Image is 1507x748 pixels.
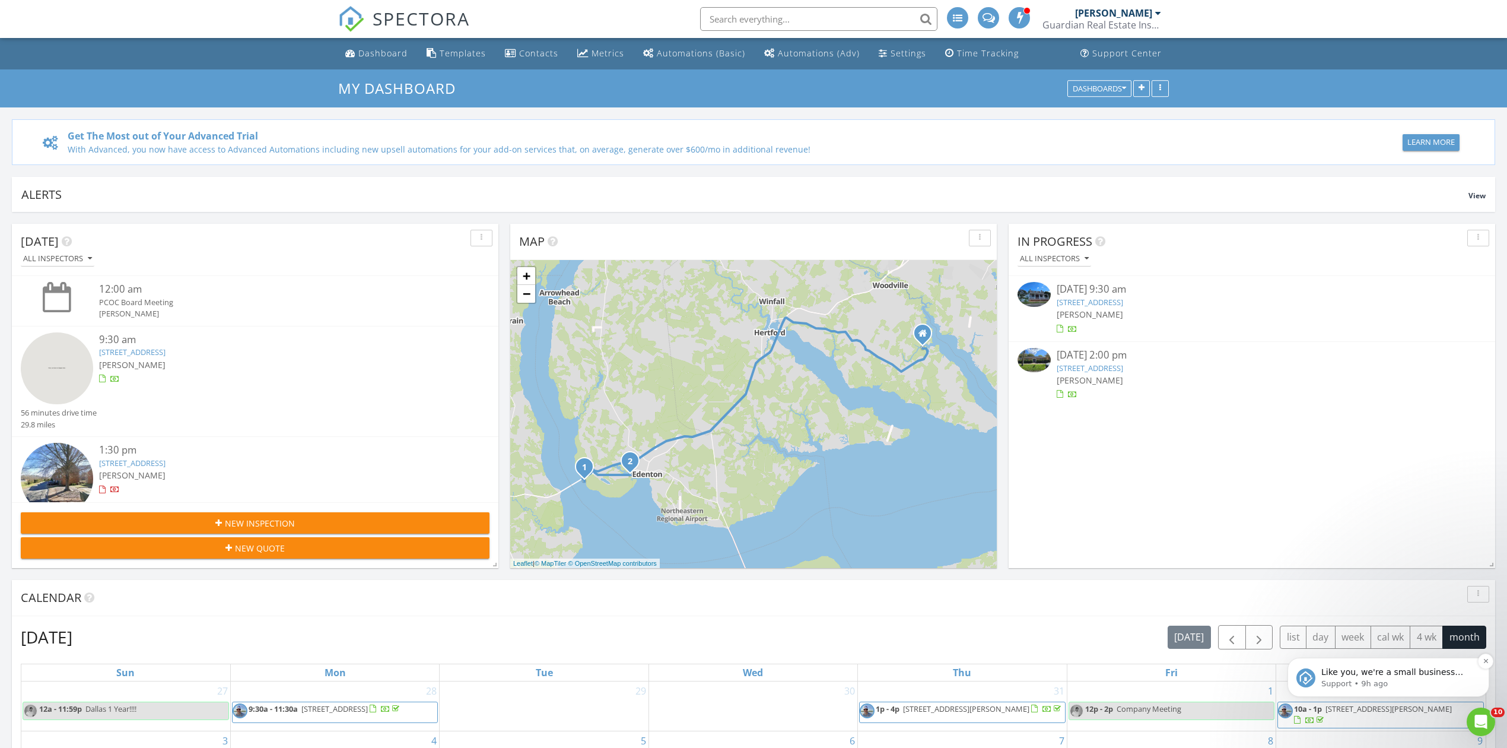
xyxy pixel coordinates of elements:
span: Map [519,233,545,249]
div: message notification from Support, 9h ago. Like you, we're a small business that relies on review... [18,75,220,115]
a: Zoom out [517,285,535,303]
a: Time Tracking [940,43,1023,65]
div: All Inspectors [23,255,92,263]
a: Dashboard [341,43,412,65]
img: streetview [21,443,93,515]
td: Go to July 31, 2025 [858,682,1067,731]
i: 1 [582,464,587,472]
div: Contacts [519,47,558,59]
span: New Inspection [225,517,295,530]
div: [DATE] 9:30 am [1057,282,1447,297]
a: Automations (Basic) [638,43,750,65]
a: Go to July 29, 2025 [633,682,648,701]
div: Automations (Basic) [657,47,745,59]
img: The Best Home Inspection Software - Spectora [338,6,364,32]
a: [DATE] 9:30 am [STREET_ADDRESS] [PERSON_NAME] [1018,282,1486,335]
div: 2 Old Fish Hatchery Rd, Edenton, NC 27932 [630,461,637,468]
p: Like you, we're a small business that relies on reviews to grow. If you have a few minutes, we'd ... [52,84,205,96]
a: My Dashboard [338,78,466,98]
span: [PERSON_NAME] [1057,375,1123,386]
a: 9:30 am [STREET_ADDRESS] [PERSON_NAME] 56 minutes drive time 29.8 miles [21,332,489,430]
div: [PERSON_NAME] [1075,7,1152,19]
div: 1:30 pm [99,443,451,458]
img: 298079755_10228807278712803_1103002836965021148_n.jpeg [23,703,38,718]
a: [STREET_ADDRESS] [99,347,166,357]
div: All Inspectors [1020,255,1089,263]
button: New Quote [21,537,489,559]
span: In Progress [1018,233,1092,249]
span: 1p - 4p [876,703,899,714]
img: 9308066%2Fcover_photos%2FClJdKFCgVbeS2hWv8MTW%2Fsmall.jpg [1018,282,1051,307]
a: Settings [874,43,931,65]
span: [PERSON_NAME] [99,470,166,481]
iframe: Intercom notifications message [1270,582,1507,716]
a: Friday [1163,664,1180,681]
a: Support Center [1076,43,1166,65]
div: Guardian Real Estate Inspections [1042,19,1161,31]
div: Dashboards [1073,84,1126,93]
a: 10a - 1p [STREET_ADDRESS][PERSON_NAME] [1294,703,1452,725]
iframe: Intercom live chat [1467,708,1495,736]
a: [STREET_ADDRESS] [1057,297,1123,308]
a: Templates [422,43,491,65]
div: Templates [440,47,486,59]
a: 1p - 4p [STREET_ADDRESS][PERSON_NAME] [859,702,1065,723]
div: With Advanced, you now have access to Advanced Automations including new upsell automations for y... [68,143,1232,156]
div: Settings [891,47,926,59]
div: [PERSON_NAME] [99,308,451,319]
p: Message from Support, sent 9h ago [52,96,205,107]
div: Dashboard [358,47,408,59]
span: View [1468,191,1486,201]
button: Previous month [1218,625,1246,649]
h2: [DATE] [21,625,72,649]
span: 10 [1491,708,1505,717]
span: [PERSON_NAME] [99,359,166,370]
span: Company Meeting [1117,703,1181,714]
a: Tuesday [533,664,555,681]
button: [DATE] [1168,626,1211,649]
span: [STREET_ADDRESS][PERSON_NAME] [903,703,1029,714]
div: Automations (Adv) [778,47,860,59]
a: 9:30a - 11:30a [STREET_ADDRESS] [249,703,402,714]
a: [STREET_ADDRESS] [1057,363,1123,373]
button: All Inspectors [1018,251,1091,267]
span: [DATE] [21,233,59,249]
a: 9:30a - 11:30a [STREET_ADDRESS] [232,702,438,723]
a: Zoom in [517,267,535,285]
div: 230 See View Lane, Hertford NC 27944 [923,333,930,340]
div: Time Tracking [957,47,1019,59]
a: 1:30 pm [STREET_ADDRESS] [PERSON_NAME] 10 minutes drive time 3.9 miles [21,443,489,541]
div: Learn More [1407,137,1455,148]
img: streetview [21,332,93,405]
div: 9:30 am [99,332,451,347]
a: Monday [322,664,348,681]
input: Search everything... [700,7,937,31]
td: Go to July 28, 2025 [230,682,439,731]
span: 12a - 11:59p [39,703,82,714]
span: 9:30a - 11:30a [249,703,298,714]
div: 56 minutes drive time [21,407,97,419]
span: Calendar [21,589,81,606]
td: Go to July 29, 2025 [440,682,648,731]
button: Next month [1245,625,1273,649]
div: | [510,559,660,569]
div: Get The Most out of Your Advanced Trial [68,129,1232,143]
td: Go to August 1, 2025 [1067,682,1276,731]
div: [DATE] 2:00 pm [1057,348,1447,363]
div: Metrics [592,47,624,59]
button: All Inspectors [21,251,94,267]
button: Learn More [1403,134,1460,151]
div: PCOC Board Meeting [99,297,451,308]
a: 1p - 4p [STREET_ADDRESS][PERSON_NAME] [876,703,1063,714]
div: Support Center [1092,47,1162,59]
span: [PERSON_NAME] [1057,309,1123,320]
a: Metrics [573,43,629,65]
img: 20230507_083843.jpg [860,703,875,718]
div: Alerts [21,186,1468,202]
button: Dashboards [1067,80,1131,97]
a: SPECTORA [338,16,470,41]
td: Go to July 27, 2025 [21,682,230,731]
i: 2 [628,458,632,466]
button: Dismiss notification [208,71,224,87]
a: Leaflet [513,560,533,567]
